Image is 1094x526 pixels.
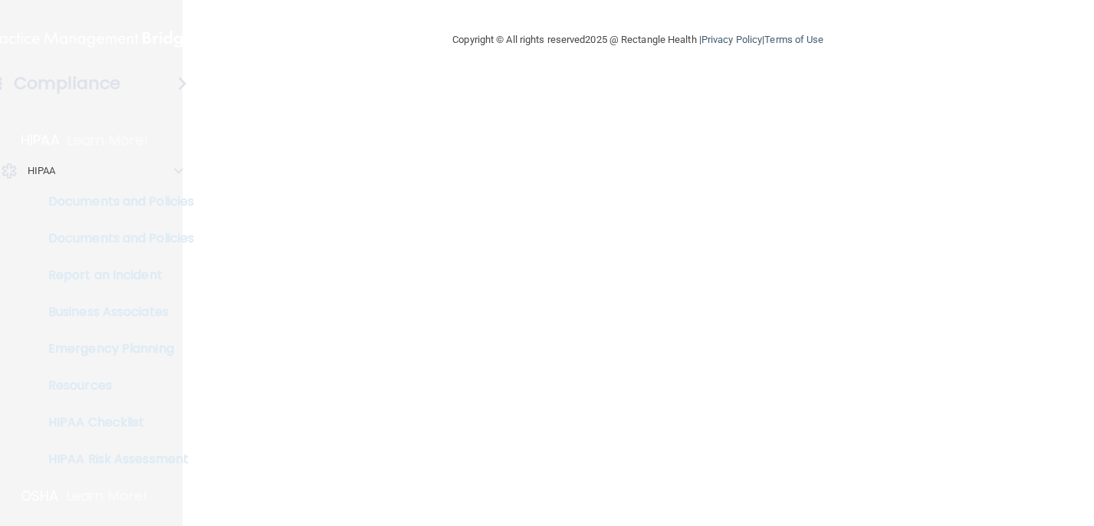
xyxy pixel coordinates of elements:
p: HIPAA Checklist [10,415,219,430]
p: Documents and Policies [10,194,219,209]
div: Copyright © All rights reserved 2025 @ Rectangle Health | | [358,15,918,64]
a: Terms of Use [764,34,823,45]
p: HIPAA Risk Assessment [10,452,219,467]
p: HIPAA [21,131,60,150]
p: Documents and Policies [10,231,219,246]
p: Learn More! [67,131,149,150]
a: Privacy Policy [701,34,762,45]
p: Report an Incident [10,268,219,283]
p: Learn More! [67,487,148,505]
p: OSHA [21,487,59,505]
p: Emergency Planning [10,341,219,357]
p: HIPAA [28,162,56,180]
p: Resources [10,378,219,393]
h4: Compliance [14,73,120,94]
p: Business Associates [10,304,219,320]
